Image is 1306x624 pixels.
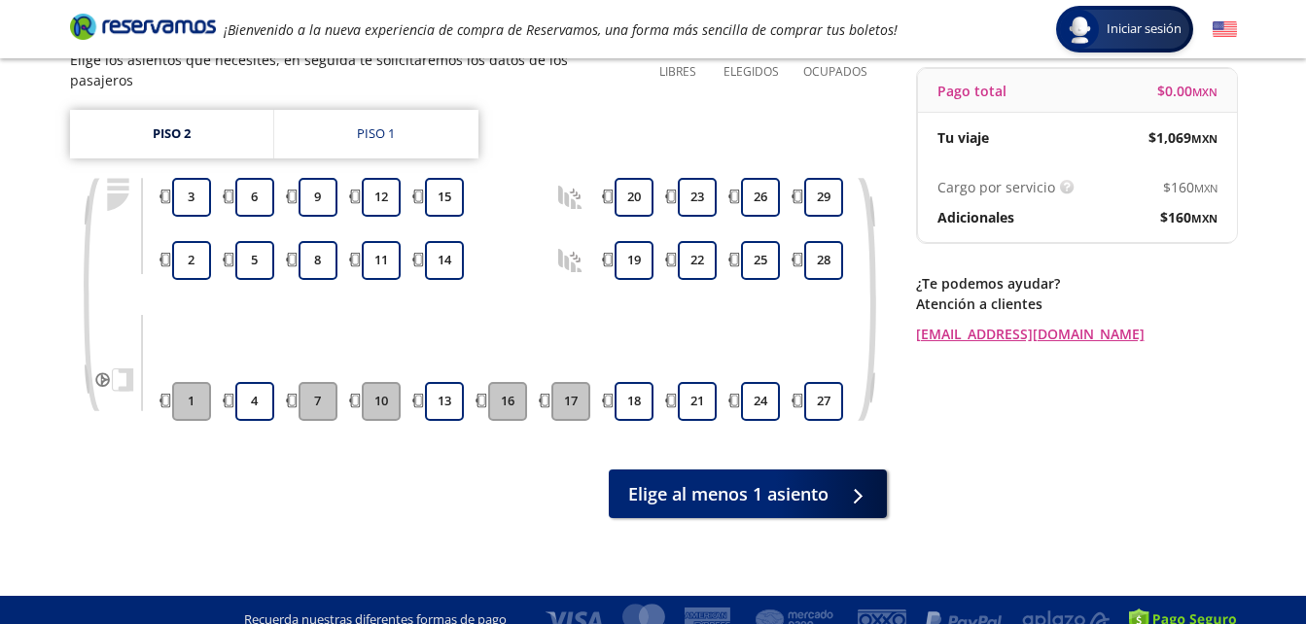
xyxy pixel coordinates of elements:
button: 14 [425,241,464,280]
span: Elige al menos 1 asiento [628,481,829,507]
button: 10 [362,382,401,421]
button: 9 [299,178,337,217]
button: 29 [804,178,843,217]
button: 20 [615,178,653,217]
iframe: Messagebird Livechat Widget [1193,511,1287,605]
button: 21 [678,382,717,421]
p: Cargo por servicio [937,177,1055,197]
small: MXN [1192,85,1218,99]
button: 13 [425,382,464,421]
button: 4 [235,382,274,421]
button: 18 [615,382,653,421]
button: 28 [804,241,843,280]
button: Elige al menos 1 asiento [609,469,887,518]
button: 11 [362,241,401,280]
button: 8 [299,241,337,280]
button: 7 [299,382,337,421]
button: 15 [425,178,464,217]
p: Tu viaje [937,127,989,148]
button: 3 [172,178,211,217]
button: 23 [678,178,717,217]
button: 25 [741,241,780,280]
button: 22 [678,241,717,280]
button: 24 [741,382,780,421]
button: 5 [235,241,274,280]
button: 17 [551,382,590,421]
small: MXN [1191,131,1218,146]
p: Atención a clientes [916,294,1237,314]
p: 0 Elegidos [719,46,784,81]
button: 16 [488,382,527,421]
p: 30 Libres [652,46,705,81]
a: Brand Logo [70,12,216,47]
button: 6 [235,178,274,217]
span: $ 0.00 [1157,81,1218,101]
a: Piso 1 [274,110,478,158]
p: Pago total [937,81,1006,101]
small: MXN [1191,211,1218,225]
a: Piso 2 [70,110,273,158]
p: Adicionales [937,207,1014,227]
span: $ 160 [1163,177,1218,197]
p: ¿Te podemos ayudar? [916,273,1237,294]
span: $ 1,069 [1148,127,1218,148]
p: 5 Ocupados [798,46,872,81]
p: Elige los asientos que necesites, en seguida te solicitaremos los datos de los pasajeros [70,50,632,90]
button: 1 [172,382,211,421]
span: Iniciar sesión [1099,19,1189,39]
button: 12 [362,178,401,217]
button: 2 [172,241,211,280]
i: Brand Logo [70,12,216,41]
button: 27 [804,382,843,421]
em: ¡Bienvenido a la nueva experiencia de compra de Reservamos, una forma más sencilla de comprar tus... [224,20,898,39]
a: [EMAIL_ADDRESS][DOMAIN_NAME] [916,324,1237,344]
button: 26 [741,178,780,217]
small: MXN [1194,181,1218,195]
button: 19 [615,241,653,280]
button: English [1213,17,1237,42]
div: Piso 1 [357,124,395,144]
span: $ 160 [1160,207,1218,227]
